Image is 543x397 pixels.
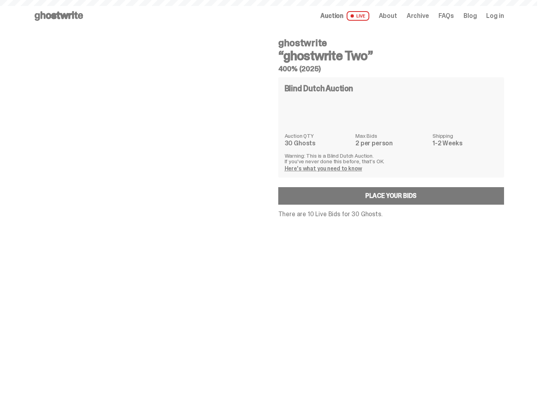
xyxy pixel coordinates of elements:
dt: Shipping [432,133,497,139]
h5: 400% (2025) [278,65,504,72]
a: Here's what you need to know [285,165,362,172]
dt: Max Bids [355,133,428,139]
a: About [379,13,397,19]
h4: ghostwrite [278,38,504,48]
a: Archive [407,13,429,19]
p: There are 10 Live Bids for 30 Ghosts. [278,211,504,217]
h3: “ghostwrite Two” [278,49,504,62]
span: LIVE [347,11,369,21]
p: Warning: This is a Blind Dutch Auction. If you’ve never done this before, that’s OK. [285,153,498,164]
span: Auction [320,13,343,19]
dd: 1-2 Weeks [432,140,497,147]
dd: 30 Ghosts [285,140,351,147]
a: FAQs [438,13,454,19]
a: Log in [486,13,504,19]
dd: 2 per person [355,140,428,147]
a: Blog [463,13,477,19]
a: Place your Bids [278,187,504,205]
h4: Blind Dutch Auction [285,84,353,92]
a: Auction LIVE [320,11,369,21]
dt: Auction QTY [285,133,351,139]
